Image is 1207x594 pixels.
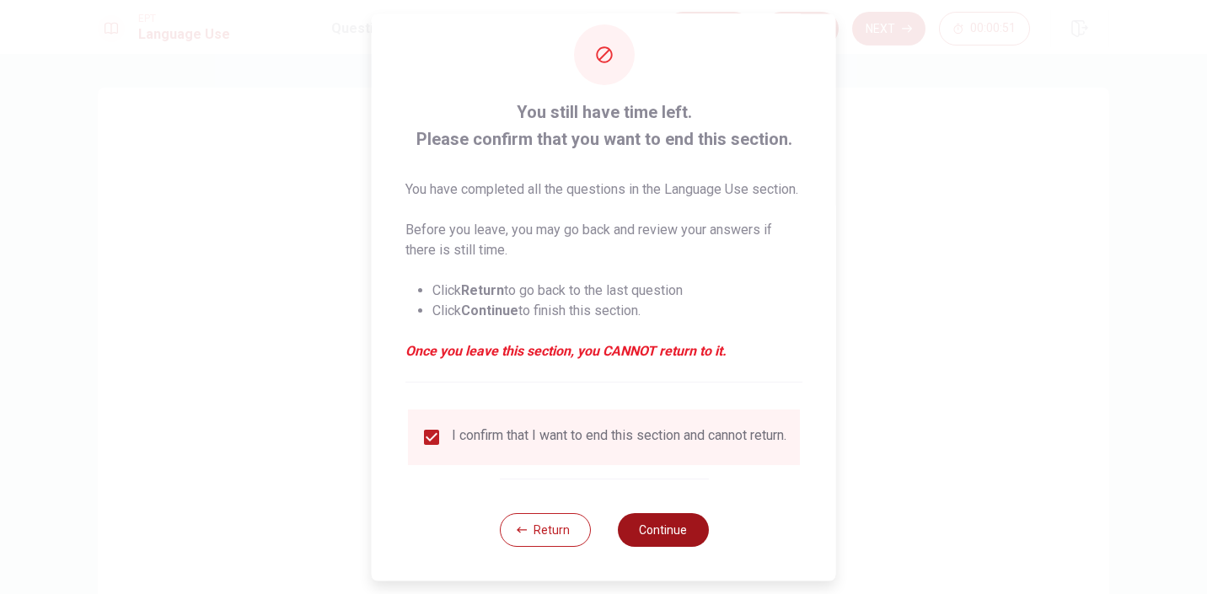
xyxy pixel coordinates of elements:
[405,99,802,153] span: You still have time left. Please confirm that you want to end this section.
[461,302,518,318] strong: Continue
[617,513,708,547] button: Continue
[452,427,786,447] div: I confirm that I want to end this section and cannot return.
[432,281,802,301] li: Click to go back to the last question
[499,513,590,547] button: Return
[405,341,802,361] em: Once you leave this section, you CANNOT return to it.
[405,179,802,200] p: You have completed all the questions in the Language Use section.
[432,301,802,321] li: Click to finish this section.
[405,220,802,260] p: Before you leave, you may go back and review your answers if there is still time.
[461,282,504,298] strong: Return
